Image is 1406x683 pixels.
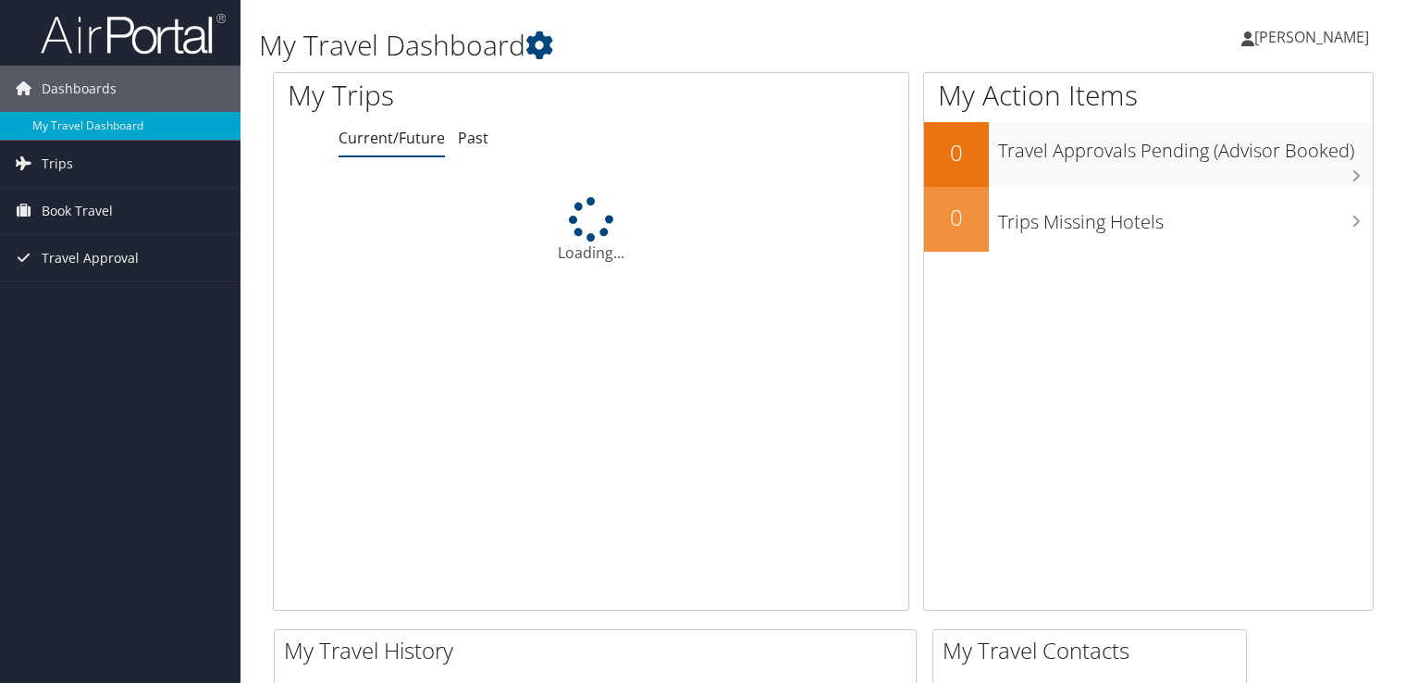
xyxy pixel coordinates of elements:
span: [PERSON_NAME] [1254,27,1369,47]
h3: Trips Missing Hotels [998,200,1373,235]
h1: My Action Items [924,76,1373,115]
h2: 0 [924,202,989,233]
span: Trips [42,141,73,187]
img: airportal-logo.png [41,12,226,56]
h2: 0 [924,137,989,168]
h3: Travel Approvals Pending (Advisor Booked) [998,129,1373,164]
span: Travel Approval [42,235,139,281]
a: [PERSON_NAME] [1241,9,1387,65]
h2: My Travel History [284,635,916,666]
h1: My Trips [288,76,630,115]
span: Book Travel [42,188,113,234]
a: 0Travel Approvals Pending (Advisor Booked) [924,122,1373,187]
span: Dashboards [42,66,117,112]
div: Loading... [274,197,908,264]
a: Current/Future [339,128,445,148]
h2: My Travel Contacts [943,635,1246,666]
a: Past [458,128,488,148]
a: 0Trips Missing Hotels [924,187,1373,252]
h1: My Travel Dashboard [259,26,1011,65]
